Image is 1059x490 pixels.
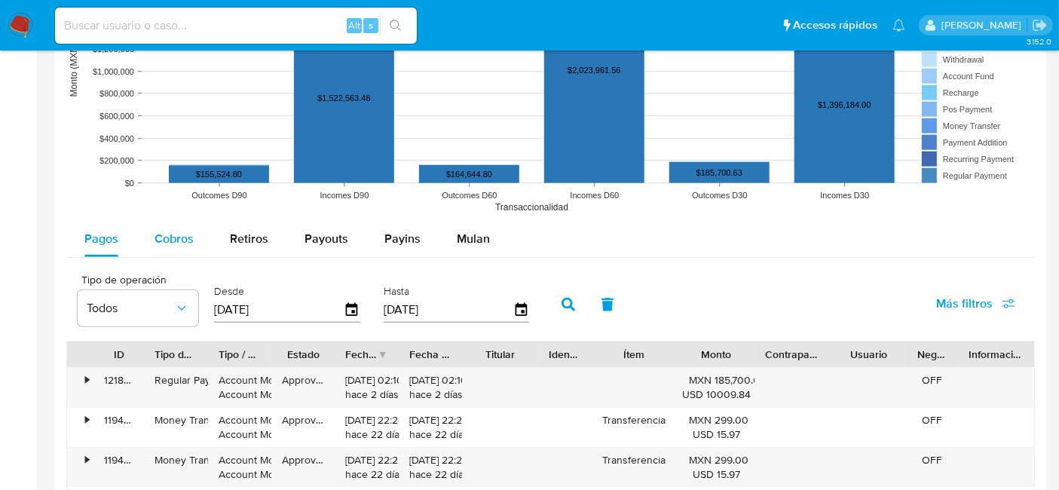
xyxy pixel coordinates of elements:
span: 3.152.0 [1027,35,1051,47]
span: Alt [348,18,360,32]
input: Buscar usuario o caso... [55,16,417,35]
p: irma.suarez@mercadolibre.com.mx [941,18,1027,32]
span: s [369,18,373,32]
span: Accesos rápidos [793,17,877,33]
button: search-icon [380,15,411,36]
a: Salir [1032,17,1048,33]
a: Notificaciones [892,19,905,32]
